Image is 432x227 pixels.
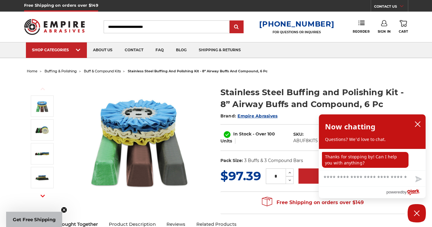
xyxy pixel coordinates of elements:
img: Empire Abrasives [24,15,85,39]
a: contact [119,42,149,58]
span: Sign In [378,30,391,34]
div: Get Free ShippingClose teaser [6,212,62,227]
a: buffing & polishing [45,69,77,73]
button: Close teaser [61,207,67,213]
dd: ABUF8KIT5 [293,138,318,144]
dt: Pack Size: [220,157,243,164]
span: 100 [267,131,275,137]
p: Questions? We'd love to chat. [325,136,420,142]
button: close chatbox [413,120,423,129]
div: olark chatbox [319,114,426,198]
img: Stainless Steel Buffing and Polishing Kit - 8” Airway Buffs and Compound, 6 Pc [34,170,50,185]
a: [PHONE_NUMBER] [259,20,334,28]
a: blog [170,42,193,58]
dd: 3 Buffs & 3 Compound Bars [244,157,303,164]
span: by [402,188,407,196]
a: home [27,69,37,73]
a: buff & compound kits [84,69,121,73]
input: Submit [230,21,243,33]
a: shipping & returns [193,42,247,58]
span: - Over [253,131,266,137]
a: faq [149,42,170,58]
span: Reorder [353,30,370,34]
button: Next [35,189,50,203]
span: Brand: [220,113,236,119]
img: Stainless Steel Buffing and Polishing Kit - 8” Airway Buffs and Compound, 6 Pc [34,146,50,161]
button: Previous [35,82,50,95]
div: SHOP CATEGORIES [32,48,81,52]
span: powered [386,188,402,196]
button: Send message [410,172,426,186]
h1: Stainless Steel Buffing and Polishing Kit - 8” Airway Buffs and Compound, 6 Pc [220,86,405,110]
span: Units [220,138,232,144]
span: Get Free Shipping [13,217,56,222]
span: stainless steel buffing and polishing kit - 8” airway buffs and compound, 6 pc [128,69,268,73]
a: Reorder [353,20,370,33]
p: FOR QUESTIONS OR INQUIRIES [259,30,334,34]
img: 8 inch airway buffing wheel and compound kit for stainless steel [79,80,201,202]
img: stainless steel 8 inch airway buffing wheel and compound kit [34,122,50,138]
p: Thanks for stopping by! Can I help you with anything? [322,152,409,168]
div: chat [319,149,426,170]
span: Cart [399,30,408,34]
a: Cart [399,20,408,34]
button: Close Chatbox [408,204,426,222]
img: 8 inch airway buffing wheel and compound kit for stainless steel [34,99,50,114]
span: In Stock [233,131,252,137]
dt: SKU: [293,131,304,138]
a: Empire Abrasives [237,113,277,119]
h2: Now chatting [325,121,375,133]
span: $97.39 [220,168,261,183]
a: CONTACT US [374,3,408,12]
a: Powered by Olark [386,187,426,198]
a: about us [87,42,119,58]
span: Free Shipping on orders over $149 [262,196,364,209]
